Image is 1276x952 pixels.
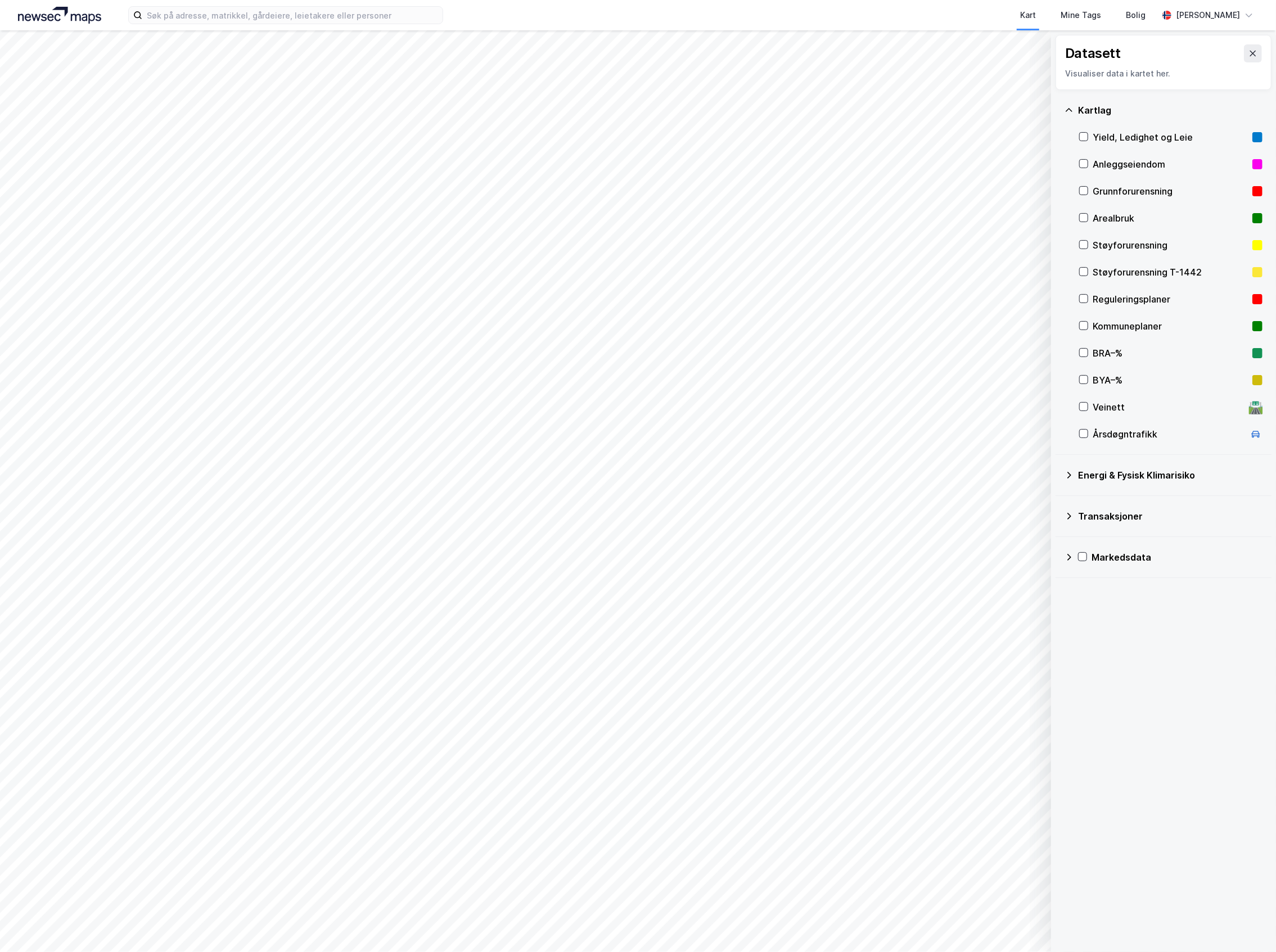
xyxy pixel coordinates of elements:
div: BRA–% [1093,346,1248,360]
div: Mine Tags [1061,8,1101,22]
div: Datasett [1065,44,1121,62]
div: Grunnforurensning [1093,184,1248,198]
div: Støyforurensning T-1442 [1093,265,1248,279]
div: Transaksjoner [1078,509,1263,523]
div: Støyforurensning [1093,238,1248,252]
div: 🛣️ [1248,400,1264,414]
input: Søk på adresse, matrikkel, gårdeiere, leietakere eller personer [142,7,443,24]
div: Reguleringsplaner [1093,292,1248,306]
div: Arealbruk [1093,211,1248,225]
div: Yield, Ledighet og Leie [1093,130,1248,144]
div: Kart [1020,8,1036,22]
img: logo.a4113a55bc3d86da70a041830d287a7e.svg [18,7,101,24]
div: Kartlag [1078,103,1263,117]
div: [PERSON_NAME] [1176,8,1240,22]
iframe: Chat Widget [1220,898,1276,952]
div: Visualiser data i kartet her. [1065,67,1262,80]
div: Bolig [1126,8,1146,22]
div: Kommuneplaner [1093,319,1248,333]
div: Anleggseiendom [1093,157,1248,171]
div: Årsdøgntrafikk [1093,427,1245,441]
div: Veinett [1093,400,1245,414]
div: Markedsdata [1092,551,1263,564]
div: Energi & Fysisk Klimarisiko [1078,468,1263,482]
div: BYA–% [1093,373,1248,387]
div: Kontrollprogram for chat [1220,898,1276,952]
